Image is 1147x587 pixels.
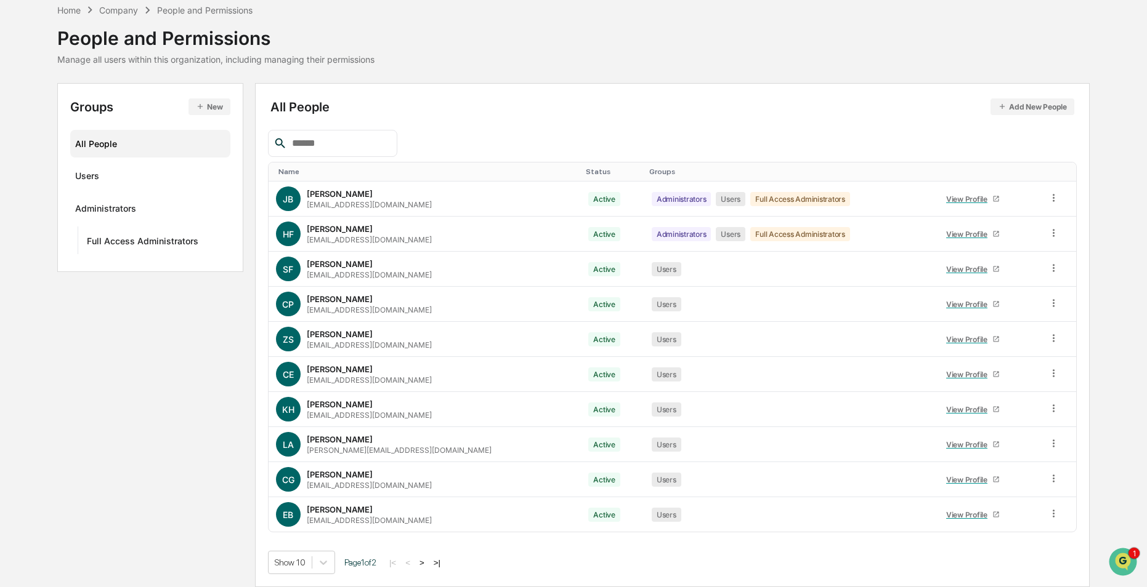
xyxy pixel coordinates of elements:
div: View Profile [946,475,992,484]
div: [EMAIL_ADDRESS][DOMAIN_NAME] [307,516,432,525]
div: [EMAIL_ADDRESS][DOMAIN_NAME] [307,410,432,420]
div: Manage all users within this organization, including managing their permissions [57,54,375,65]
div: [PERSON_NAME] [307,259,373,269]
img: 8933085812038_c878075ebb4cc5468115_72.jpg [26,94,48,116]
span: CE [283,369,294,380]
div: [PERSON_NAME] [307,434,373,444]
div: Company [99,5,138,15]
div: [PERSON_NAME] [307,469,373,479]
button: |< [386,557,400,568]
a: 🗄️Attestations [84,214,158,236]
button: Add New People [991,98,1074,115]
div: People and Permissions [57,17,375,49]
div: Users [716,192,745,206]
div: View Profile [946,300,992,309]
div: Active [588,262,620,276]
div: [PERSON_NAME] [307,399,373,409]
div: Active [588,297,620,311]
div: Toggle SortBy [278,167,576,176]
img: Jack Rasmussen [12,156,32,175]
div: [PERSON_NAME] [307,505,373,514]
a: View Profile [941,295,1005,314]
a: View Profile [941,260,1005,279]
img: 1746055101610-c473b297-6a78-478c-a979-82029cc54cd1 [12,94,34,116]
div: [EMAIL_ADDRESS][DOMAIN_NAME] [307,340,432,349]
div: We're available if you need us! [55,106,169,116]
div: 🔎 [12,243,22,253]
a: View Profile [941,435,1005,454]
div: View Profile [946,265,992,274]
div: [EMAIL_ADDRESS][DOMAIN_NAME] [307,200,432,209]
div: [PERSON_NAME] [307,189,373,199]
span: [DATE] [109,167,134,177]
span: Preclearance [25,218,79,231]
div: Users [652,262,681,276]
div: Active [588,192,620,206]
a: View Profile [941,190,1005,209]
div: Past conversations [12,137,83,146]
div: 🗄️ [89,220,99,230]
div: Users [652,473,681,487]
div: [PERSON_NAME] [307,329,373,339]
div: View Profile [946,335,992,344]
div: Users [652,508,681,522]
div: View Profile [946,230,992,239]
span: Pylon [123,272,149,281]
div: [EMAIL_ADDRESS][DOMAIN_NAME] [307,481,432,490]
div: Users [652,437,681,452]
div: Toggle SortBy [1050,167,1071,176]
a: 🔎Data Lookup [7,237,83,259]
span: Attestations [102,218,153,231]
div: [PERSON_NAME] [307,364,373,374]
a: Powered byPylon [87,271,149,281]
div: Users [652,402,681,417]
div: [PERSON_NAME] [307,294,373,304]
a: View Profile [941,505,1005,524]
button: > [416,557,428,568]
span: • [102,167,107,177]
img: 1746055101610-c473b297-6a78-478c-a979-82029cc54cd1 [25,168,34,178]
div: Active [588,402,620,417]
div: [EMAIL_ADDRESS][DOMAIN_NAME] [307,305,432,314]
a: View Profile [941,470,1005,489]
div: Users [75,170,99,185]
div: [EMAIL_ADDRESS][DOMAIN_NAME] [307,270,432,279]
div: Active [588,332,620,346]
span: KH [282,404,294,415]
button: >| [430,557,444,568]
span: ZS [283,334,294,345]
span: Page 1 of 2 [344,557,376,567]
div: View Profile [946,510,992,519]
div: All People [270,98,1074,115]
span: [PERSON_NAME] [38,167,100,177]
div: View Profile [946,370,992,379]
div: Active [588,227,620,241]
div: [PERSON_NAME][EMAIL_ADDRESS][DOMAIN_NAME] [307,445,492,455]
div: Active [588,473,620,487]
span: LA [283,439,294,450]
div: Active [588,437,620,452]
div: People and Permissions [157,5,253,15]
button: Start new chat [209,98,224,113]
div: Toggle SortBy [938,167,1036,176]
div: Users [652,297,681,311]
div: Toggle SortBy [649,167,929,176]
span: Data Lookup [25,242,78,254]
button: See all [191,134,224,149]
div: Users [652,332,681,346]
div: View Profile [946,405,992,414]
div: Toggle SortBy [586,167,639,176]
button: New [188,98,230,115]
a: 🖐️Preclearance [7,214,84,236]
span: CG [282,474,294,485]
div: Administrators [652,227,711,241]
a: View Profile [941,225,1005,244]
div: Active [588,508,620,522]
div: Administrators [75,203,136,218]
div: [EMAIL_ADDRESS][DOMAIN_NAME] [307,235,432,244]
div: Users [716,227,745,241]
button: < [402,557,414,568]
a: View Profile [941,330,1005,349]
span: HF [283,229,294,239]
